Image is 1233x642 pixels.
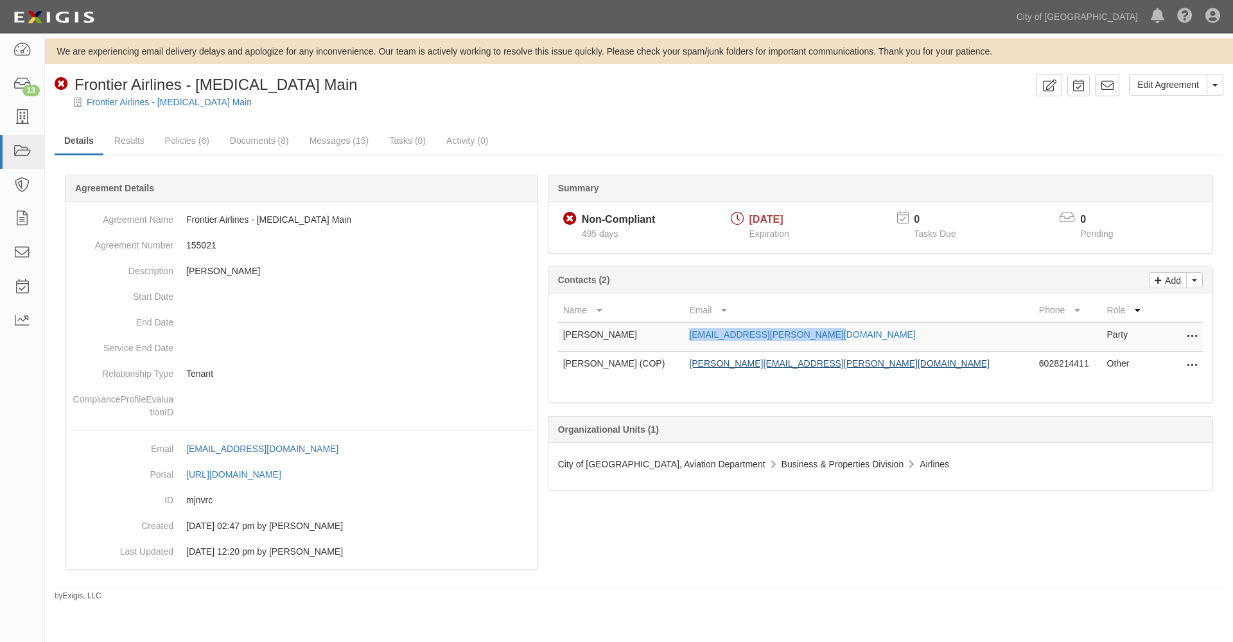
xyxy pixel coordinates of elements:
[71,232,173,252] dt: Agreement Number
[558,299,685,322] th: Name
[558,352,685,381] td: [PERSON_NAME] (COP)
[563,213,577,226] i: Non-Compliant
[186,442,338,455] div: [EMAIL_ADDRESS][DOMAIN_NAME]
[689,358,990,369] a: [PERSON_NAME][EMAIL_ADDRESS][PERSON_NAME][DOMAIN_NAME]
[71,335,173,354] dt: Service End Date
[155,128,219,153] a: Policies (6)
[87,97,252,107] a: Frontier Airlines - [MEDICAL_DATA] Main
[55,591,101,602] small: by
[380,128,435,153] a: Tasks (0)
[1034,352,1102,381] td: 6028214411
[1034,299,1102,322] th: Phone
[749,214,783,225] span: [DATE]
[71,436,173,455] dt: Email
[71,513,532,539] dd: [DATE] 02:47 pm by [PERSON_NAME]
[71,258,173,277] dt: Description
[71,487,532,513] dd: mjnvrc
[914,213,972,227] p: 0
[684,299,1033,322] th: Email
[1102,299,1151,322] th: Role
[63,591,101,600] a: Exigis, LLC
[558,322,685,352] td: [PERSON_NAME]
[55,78,68,91] i: Non-Compliant
[71,386,173,419] dt: ComplianceProfileEvaluationID
[71,513,173,532] dt: Created
[186,265,532,277] p: [PERSON_NAME]
[558,424,659,435] b: Organizational Units (1)
[749,229,789,239] span: Expiration
[1080,229,1113,239] span: Pending
[1010,4,1144,30] a: City of [GEOGRAPHIC_DATA]
[74,76,358,93] span: Frontier Airlines - [MEDICAL_DATA] Main
[22,85,40,96] div: 13
[71,487,173,507] dt: ID
[71,462,173,481] dt: Portal
[1149,272,1187,288] a: Add
[10,6,98,29] img: logo-5460c22ac91f19d4615b14bd174203de0afe785f0fc80cf4dbbc73dc1793850b.png
[1080,213,1129,227] p: 0
[71,539,173,558] dt: Last Updated
[437,128,498,153] a: Activity (0)
[186,444,353,454] a: [EMAIL_ADDRESS][DOMAIN_NAME]
[71,232,532,258] dd: 155021
[1129,74,1207,96] a: Edit Agreement
[45,45,1233,58] div: We are experiencing email delivery delays and apologize for any inconvenience. Our team is active...
[1102,322,1151,352] td: Party
[186,469,295,480] a: [URL][DOMAIN_NAME]
[105,128,154,153] a: Results
[220,128,299,153] a: Documents (8)
[71,309,173,329] dt: End Date
[782,459,904,469] span: Business & Properties Division
[71,207,532,232] dd: Frontier Airlines - [MEDICAL_DATA] Main
[920,459,949,469] span: Airlines
[71,284,173,303] dt: Start Date
[71,207,173,226] dt: Agreement Name
[71,361,173,380] dt: Relationship Type
[558,459,765,469] span: City of [GEOGRAPHIC_DATA], Aviation Department
[1162,273,1181,288] p: Add
[582,213,656,227] div: Non-Compliant
[71,361,532,386] dd: Tenant
[1177,9,1193,24] i: Help Center - Complianz
[55,74,358,96] div: Frontier Airlines - T3 Main
[582,229,618,239] span: Since 04/05/2024
[558,275,610,285] b: Contacts (2)
[558,183,599,193] b: Summary
[55,128,103,155] a: Details
[300,128,379,153] a: Messages (15)
[689,329,915,340] a: [EMAIL_ADDRESS][PERSON_NAME][DOMAIN_NAME]
[1102,352,1151,381] td: Other
[914,229,956,239] span: Tasks Due
[75,183,154,193] b: Agreement Details
[71,539,532,564] dd: [DATE] 12:20 pm by [PERSON_NAME]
